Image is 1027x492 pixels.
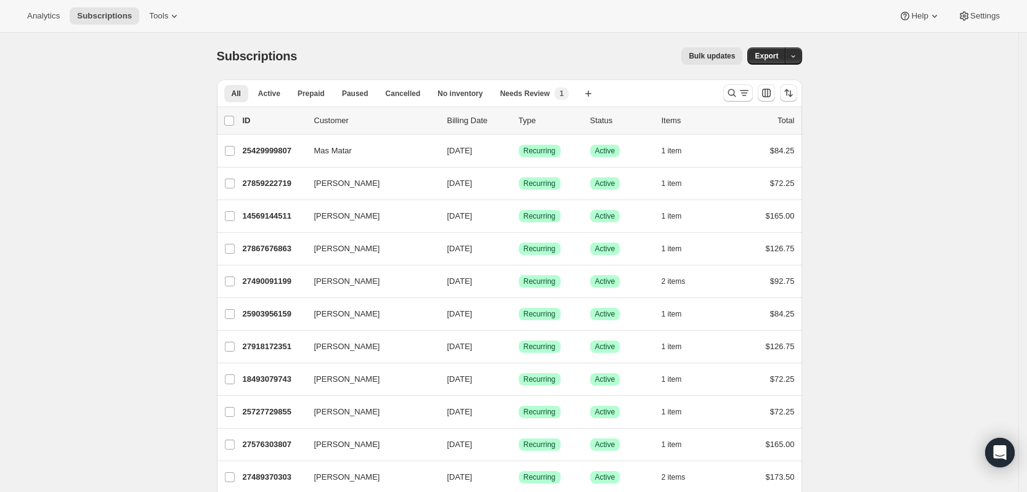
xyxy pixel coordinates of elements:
button: Tools [142,7,188,25]
span: Recurring [524,146,556,156]
span: Recurring [524,244,556,254]
span: Subscriptions [217,49,298,63]
span: Recurring [524,440,556,450]
button: [PERSON_NAME] [307,304,430,324]
button: 1 item [662,305,696,323]
span: Export [755,51,778,61]
div: 14569144511[PERSON_NAME][DATE]SuccessRecurringSuccessActive1 item$165.00 [243,208,795,225]
span: $126.75 [766,244,795,253]
span: $72.25 [770,179,795,188]
span: $126.75 [766,342,795,351]
p: 27867676863 [243,243,304,255]
span: Recurring [524,407,556,417]
p: 14569144511 [243,210,304,222]
p: 25727729855 [243,406,304,418]
span: Recurring [524,211,556,221]
span: 1 item [662,211,682,221]
button: Customize table column order and visibility [758,84,775,102]
div: IDCustomerBilling DateTypeStatusItemsTotal [243,115,795,127]
div: Items [662,115,723,127]
span: Tools [149,11,168,21]
button: [PERSON_NAME] [307,174,430,193]
div: Type [519,115,580,127]
span: Active [595,342,615,352]
button: 1 item [662,240,696,257]
div: 27918172351[PERSON_NAME][DATE]SuccessRecurringSuccessActive1 item$126.75 [243,338,795,355]
span: [PERSON_NAME] [314,308,380,320]
button: [PERSON_NAME] [307,337,430,357]
button: 1 item [662,175,696,192]
span: Recurring [524,276,556,286]
p: 27859222719 [243,177,304,190]
div: 27859222719[PERSON_NAME][DATE]SuccessRecurringSuccessActive1 item$72.25 [243,175,795,192]
span: $165.00 [766,211,795,220]
button: Subscriptions [70,7,139,25]
button: Export [747,47,785,65]
button: Analytics [20,7,67,25]
span: 1 item [662,407,682,417]
span: [PERSON_NAME] [314,210,380,222]
button: [PERSON_NAME] [307,272,430,291]
button: [PERSON_NAME] [307,369,430,389]
button: [PERSON_NAME] [307,435,430,454]
button: Sort the results [780,84,797,102]
span: 1 [559,89,564,99]
span: [DATE] [447,146,473,155]
span: [PERSON_NAME] [314,243,380,255]
div: 25903956159[PERSON_NAME][DATE]SuccessRecurringSuccessActive1 item$84.25 [243,305,795,323]
span: Active [595,276,615,286]
button: [PERSON_NAME] [307,402,430,422]
span: $165.00 [766,440,795,449]
span: $84.25 [770,309,795,318]
span: Prepaid [298,89,325,99]
span: Recurring [524,309,556,319]
p: Customer [314,115,437,127]
span: [PERSON_NAME] [314,341,380,353]
div: 27867676863[PERSON_NAME][DATE]SuccessRecurringSuccessActive1 item$126.75 [243,240,795,257]
button: 1 item [662,436,696,453]
p: 25903956159 [243,308,304,320]
span: 1 item [662,146,682,156]
button: Bulk updates [681,47,742,65]
span: 1 item [662,309,682,319]
span: Active [595,211,615,221]
button: [PERSON_NAME] [307,206,430,226]
p: 18493079743 [243,373,304,385]
span: Recurring [524,472,556,482]
div: 18493079743[PERSON_NAME][DATE]SuccessRecurringSuccessActive1 item$72.25 [243,371,795,388]
span: [DATE] [447,211,473,220]
span: [DATE] [447,179,473,188]
span: [DATE] [447,374,473,384]
span: 1 item [662,440,682,450]
span: [PERSON_NAME] [314,177,380,190]
span: Mas Matar [314,145,352,157]
p: 25429999807 [243,145,304,157]
span: [PERSON_NAME] [314,275,380,288]
span: [PERSON_NAME] [314,406,380,418]
div: 27489370303[PERSON_NAME][DATE]SuccessRecurringSuccessActive2 items$173.50 [243,469,795,486]
button: [PERSON_NAME] [307,467,430,487]
span: Settings [970,11,1000,21]
span: [PERSON_NAME] [314,471,380,483]
span: Recurring [524,374,556,384]
span: [PERSON_NAME] [314,373,380,385]
button: 1 item [662,403,696,421]
span: [DATE] [447,276,473,286]
span: [DATE] [447,472,473,482]
button: Create new view [578,85,598,102]
button: [PERSON_NAME] [307,239,430,259]
span: 2 items [662,472,686,482]
span: [PERSON_NAME] [314,438,380,451]
p: Billing Date [447,115,509,127]
p: 27576303807 [243,438,304,451]
div: 25429999807Mas Matar[DATE]SuccessRecurringSuccessActive1 item$84.25 [243,142,795,159]
span: 1 item [662,179,682,188]
span: 2 items [662,276,686,286]
span: Active [595,244,615,254]
span: $173.50 [766,472,795,482]
span: [DATE] [447,342,473,351]
span: [DATE] [447,440,473,449]
span: $72.25 [770,374,795,384]
p: Status [590,115,652,127]
span: 1 item [662,374,682,384]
